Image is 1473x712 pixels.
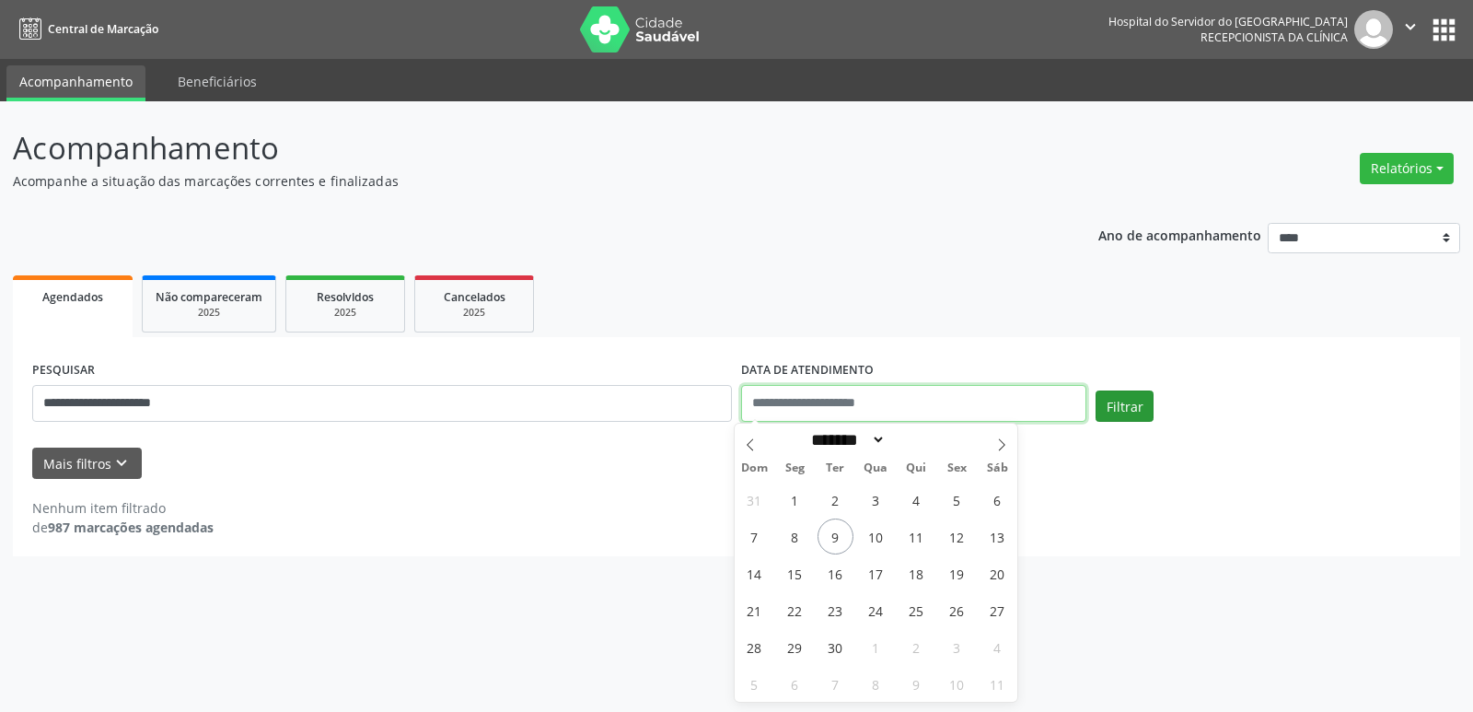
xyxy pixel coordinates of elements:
[1098,223,1261,246] p: Ano de acompanhamento
[48,21,158,37] span: Central de Marcação
[32,498,214,518] div: Nenhum item filtrado
[42,289,103,305] span: Agendados
[32,356,95,385] label: PESQUISAR
[1108,14,1348,29] div: Hospital do Servidor do [GEOGRAPHIC_DATA]
[815,462,855,474] span: Ter
[980,482,1015,518] span: Setembro 6, 2025
[777,555,813,591] span: Setembro 15, 2025
[736,482,772,518] span: Agosto 31, 2025
[444,289,505,305] span: Cancelados
[858,482,894,518] span: Setembro 3, 2025
[855,462,896,474] span: Qua
[858,519,894,554] span: Setembro 10, 2025
[156,289,262,305] span: Não compareceram
[899,555,934,591] span: Setembro 18, 2025
[858,592,894,628] span: Setembro 24, 2025
[899,592,934,628] span: Setembro 25, 2025
[1200,29,1348,45] span: Recepcionista da clínica
[899,629,934,665] span: Outubro 2, 2025
[735,462,775,474] span: Dom
[939,592,975,628] span: Setembro 26, 2025
[858,666,894,702] span: Outubro 8, 2025
[1393,10,1428,49] button: 
[980,666,1015,702] span: Outubro 11, 2025
[777,519,813,554] span: Setembro 8, 2025
[806,430,887,449] select: Month
[818,555,853,591] span: Setembro 16, 2025
[777,592,813,628] span: Setembro 22, 2025
[939,666,975,702] span: Outubro 10, 2025
[818,629,853,665] span: Setembro 30, 2025
[428,306,520,320] div: 2025
[899,666,934,702] span: Outubro 9, 2025
[818,666,853,702] span: Outubro 7, 2025
[886,430,946,449] input: Year
[939,629,975,665] span: Outubro 3, 2025
[980,592,1015,628] span: Setembro 27, 2025
[13,171,1026,191] p: Acompanhe a situação das marcações correntes e finalizadas
[32,518,214,537] div: de
[858,555,894,591] span: Setembro 17, 2025
[777,629,813,665] span: Setembro 29, 2025
[165,65,270,98] a: Beneficiários
[736,666,772,702] span: Outubro 5, 2025
[818,592,853,628] span: Setembro 23, 2025
[1354,10,1393,49] img: img
[13,14,158,44] a: Central de Marcação
[777,482,813,518] span: Setembro 1, 2025
[939,555,975,591] span: Setembro 19, 2025
[736,555,772,591] span: Setembro 14, 2025
[977,462,1017,474] span: Sáb
[736,519,772,554] span: Setembro 7, 2025
[936,462,977,474] span: Sex
[48,519,214,536] strong: 987 marcações agendadas
[858,629,894,665] span: Outubro 1, 2025
[777,666,813,702] span: Outubro 6, 2025
[1096,391,1154,422] button: Filtrar
[736,629,772,665] span: Setembro 28, 2025
[299,306,391,320] div: 2025
[111,453,132,473] i: keyboard_arrow_down
[899,519,934,554] span: Setembro 11, 2025
[13,125,1026,171] p: Acompanhamento
[1360,153,1454,184] button: Relatórios
[939,519,975,554] span: Setembro 12, 2025
[980,555,1015,591] span: Setembro 20, 2025
[736,592,772,628] span: Setembro 21, 2025
[980,629,1015,665] span: Outubro 4, 2025
[1428,14,1460,46] button: apps
[980,519,1015,554] span: Setembro 13, 2025
[156,306,262,320] div: 2025
[899,482,934,518] span: Setembro 4, 2025
[317,289,374,305] span: Resolvidos
[896,462,936,474] span: Qui
[939,482,975,518] span: Setembro 5, 2025
[774,462,815,474] span: Seg
[6,65,145,101] a: Acompanhamento
[1400,17,1421,37] i: 
[741,356,874,385] label: DATA DE ATENDIMENTO
[818,519,853,554] span: Setembro 9, 2025
[818,482,853,518] span: Setembro 2, 2025
[32,448,142,480] button: Mais filtroskeyboard_arrow_down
